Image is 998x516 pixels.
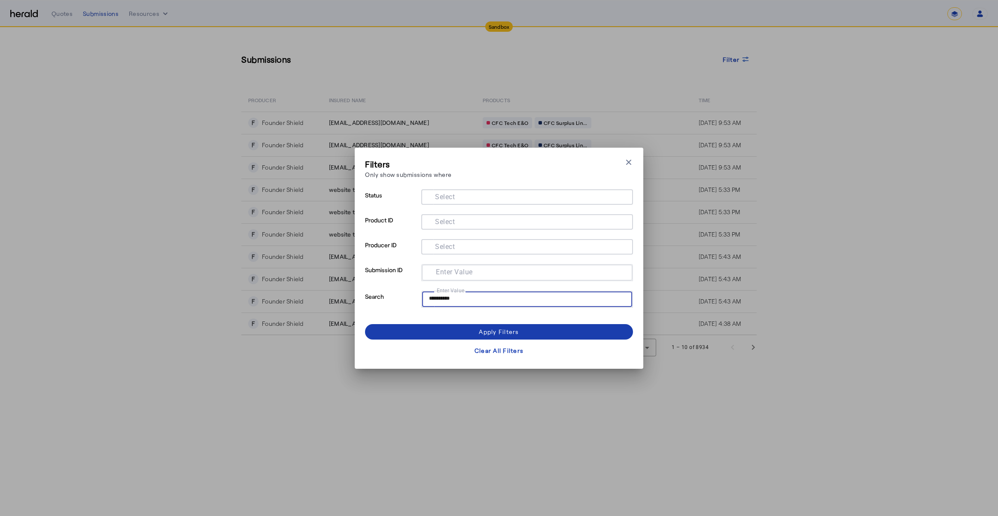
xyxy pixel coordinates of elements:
div: Clear All Filters [475,346,523,355]
mat-label: Select [435,242,455,250]
mat-chip-grid: Selection [428,191,626,201]
p: Status [365,189,418,214]
button: Clear All Filters [365,343,633,358]
mat-chip-grid: Selection [428,241,626,251]
mat-label: Select [435,217,455,225]
mat-label: Enter Value [436,267,473,276]
mat-chip-grid: Selection [428,216,626,226]
p: Producer ID [365,239,418,264]
mat-chip-grid: Selection [429,293,625,304]
button: Apply Filters [365,324,633,340]
mat-chip-grid: Selection [429,267,625,277]
p: Submission ID [365,264,418,291]
h3: Filters [365,158,452,170]
p: Search [365,291,418,317]
mat-label: Enter Value [437,287,464,293]
p: Product ID [365,214,418,239]
div: Apply Filters [479,327,519,336]
p: Only show submissions where [365,170,452,179]
mat-label: Select [435,192,455,200]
